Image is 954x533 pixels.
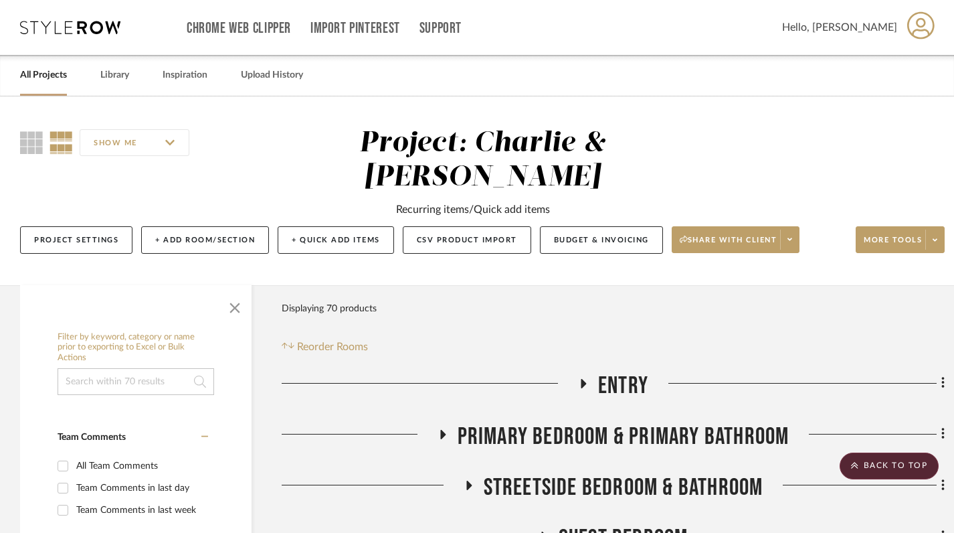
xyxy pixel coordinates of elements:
[396,202,550,218] div: Recurring items/Quick add items
[100,66,129,84] a: Library
[864,235,922,255] span: More tools
[20,66,67,84] a: All Projects
[782,19,897,35] span: Hello, [PERSON_NAME]
[76,500,205,521] div: Team Comments in last week
[458,423,789,451] span: Primary Bedroom & Primary Bathroom
[76,477,205,499] div: Team Comments in last day
[419,23,462,34] a: Support
[58,368,214,395] input: Search within 70 results
[282,339,368,355] button: Reorder Rooms
[297,339,368,355] span: Reorder Rooms
[403,226,531,254] button: CSV Product Import
[840,453,939,479] scroll-to-top-button: BACK TO TOP
[241,66,303,84] a: Upload History
[58,433,126,442] span: Team Comments
[856,226,945,253] button: More tools
[484,473,763,502] span: Streetside Bedroom & Bathroom
[141,226,269,254] button: + Add Room/Section
[672,226,800,253] button: Share with client
[278,226,394,254] button: + Quick Add Items
[540,226,663,254] button: Budget & Invoicing
[221,292,248,319] button: Close
[163,66,207,84] a: Inspiration
[598,372,648,400] span: Entry
[680,235,777,255] span: Share with client
[20,226,132,254] button: Project Settings
[58,332,214,364] h6: Filter by keyword, category or name prior to exporting to Excel or Bulk Actions
[76,455,205,477] div: All Team Comments
[282,295,377,322] div: Displaying 70 products
[310,23,400,34] a: Import Pinterest
[187,23,291,34] a: Chrome Web Clipper
[359,129,605,192] div: Project: Charlie & [PERSON_NAME]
